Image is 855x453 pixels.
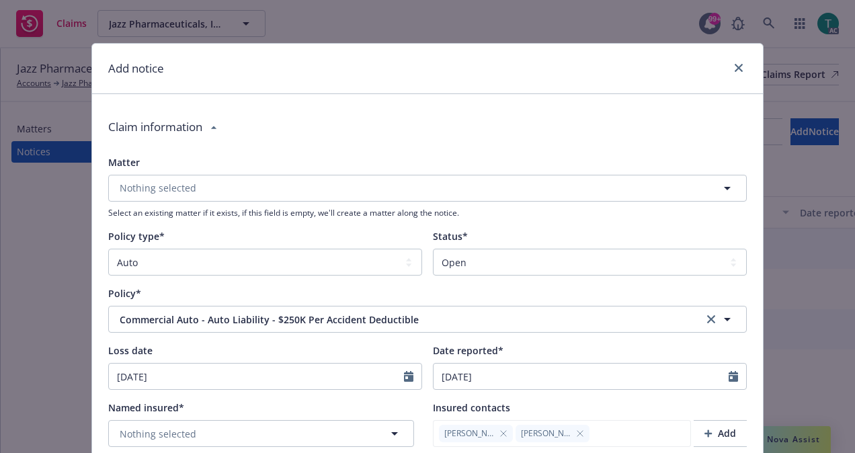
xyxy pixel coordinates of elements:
span: [PERSON_NAME] [444,427,494,440]
span: Named insured* [108,401,184,414]
div: Claim information [108,108,747,147]
span: Commercial Auto - Auto Liability - $250K Per Accident Deductible [120,313,659,327]
span: [PERSON_NAME] [521,427,571,440]
span: Date reported* [433,344,503,357]
button: Nothing selected [108,420,414,447]
span: Status* [433,230,468,243]
input: MM/DD/YYYY [434,364,729,389]
input: MM/DD/YYYY [109,364,404,389]
svg: Calendar [404,371,413,382]
button: Commercial Auto - Auto Liability - $250K Per Accident Deductibleclear selection [108,306,747,333]
button: Add [694,420,747,447]
svg: Calendar [729,371,738,382]
span: Nothing selected [120,181,196,195]
span: Select an existing matter if it exists, if this field is empty, we'll create a matter along the n... [108,207,747,218]
span: Insured contacts [433,401,510,414]
div: Add [704,421,736,446]
div: Claim information [108,108,202,147]
h1: Add notice [108,60,164,77]
span: Nothing selected [120,427,196,441]
a: clear selection [703,311,719,327]
span: Policy* [108,287,141,300]
button: Nothing selected [108,175,747,202]
span: Policy type* [108,230,165,243]
span: Matter [108,156,140,169]
span: Loss date [108,344,153,357]
a: close [731,60,747,76]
